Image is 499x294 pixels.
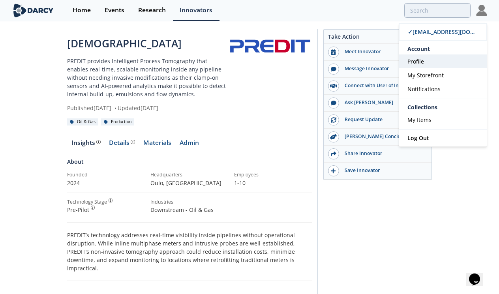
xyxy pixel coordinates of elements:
div: Technology Stage [67,198,107,206]
div: [PERSON_NAME] Concierge [339,133,428,140]
div: Take Action [324,32,431,44]
span: My Storefront [407,71,444,79]
img: Profile [476,5,487,16]
button: Save Innovator [324,163,431,180]
a: Log Out [399,130,487,146]
a: Materials [139,140,175,149]
div: Published [DATE] Updated [DATE] [67,104,228,112]
div: Pre-Pilot [67,206,145,214]
img: information.svg [91,206,95,210]
div: Research [138,7,166,13]
span: Profile [407,58,424,65]
input: Advanced Search [404,3,471,18]
a: Details [105,140,139,149]
span: Downstream - Oil & Gas [150,206,214,213]
p: 1-10 [234,179,312,187]
div: Employees [234,171,312,178]
div: Request Update [339,116,428,123]
div: Insights [71,140,101,146]
div: Oil & Gas [67,118,98,125]
a: Profile [399,54,487,68]
p: PREDIT’s technology addresses real-time visibility inside pipelines without operational disruptio... [67,231,312,272]
div: Save Innovator [339,167,428,174]
div: Account [399,41,487,54]
a: My Storefront [399,68,487,82]
a: Notifications [399,82,487,96]
div: Events [105,7,124,13]
img: information.svg [131,140,135,144]
img: logo-wide.svg [12,4,55,17]
p: Oulo , [GEOGRAPHIC_DATA] [150,179,228,187]
div: Collections [399,102,487,113]
img: information.svg [96,140,101,144]
div: Founded [67,171,145,178]
span: My Items [407,116,431,124]
span: • [113,104,118,112]
div: Share Innovator [339,150,428,157]
a: Insights [67,140,105,149]
div: Innovators [180,7,212,13]
div: Details [109,140,135,146]
a: My Items [399,113,487,127]
a: Admin [175,140,203,149]
p: PREDIT provides Intelligent Process Tomography that enables real-time, scalable monitoring inside... [67,57,228,98]
div: [DEMOGRAPHIC_DATA] [67,36,228,51]
div: About [67,157,312,171]
span: Log Out [407,134,429,142]
div: Home [73,7,91,13]
span: Notifications [407,85,441,93]
div: Meet Innovator [339,48,428,55]
p: 2024 [67,179,145,187]
div: Industries [150,198,228,206]
img: information.svg [109,198,113,203]
div: Message Innovator [339,65,428,72]
iframe: chat widget [466,262,491,286]
div: Connect with User of Innovator [339,82,428,89]
a: ✓[EMAIL_ADDRESS][DOMAIN_NAME] [399,23,487,41]
div: Ask [PERSON_NAME] [339,99,428,106]
div: Production [101,118,134,125]
div: Headquarters [150,171,228,178]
